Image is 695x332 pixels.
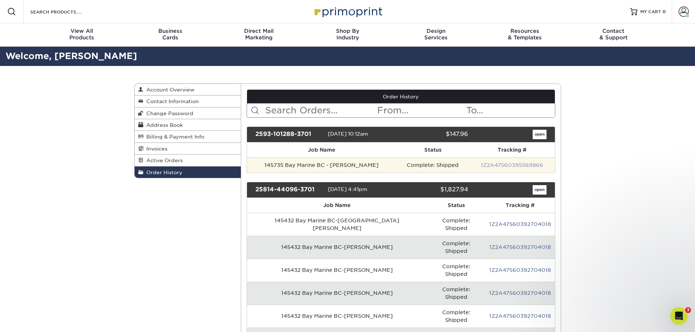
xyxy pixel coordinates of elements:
[38,28,126,41] div: Products
[427,259,486,282] td: Complete: Shipped
[135,167,241,178] a: Order History
[143,169,182,175] span: Order History
[247,236,427,259] td: 145432 Bay Marine BC-[PERSON_NAME]
[135,155,241,166] a: Active Orders
[395,185,474,195] div: $1,827.94
[247,157,396,173] td: 145735 Bay Marine BC - [PERSON_NAME]
[480,23,569,47] a: Resources& Templates
[143,98,199,104] span: Contact Information
[640,9,661,15] span: MY CART
[303,23,392,47] a: Shop ByIndustry
[215,23,303,47] a: Direct MailMarketing
[135,143,241,155] a: Invoices
[250,185,328,195] div: 25814-44096-3701
[247,282,427,305] td: 145432 Bay Marine BC-[PERSON_NAME]
[396,157,469,173] td: Complete: Shipped
[247,198,427,213] th: Job Name
[126,28,215,41] div: Cards
[215,28,303,41] div: Marketing
[250,130,328,139] div: 2593-101288-3701
[247,259,427,282] td: 145432 Bay Marine BC-[PERSON_NAME]
[303,28,392,41] div: Industry
[135,119,241,131] a: Address Book
[143,157,183,163] span: Active Orders
[247,90,555,103] a: Order History
[328,131,368,137] span: [DATE] 10:12am
[265,103,377,117] input: Search Orders...
[247,213,427,236] td: 145432 Bay Marine BC-[GEOGRAPHIC_DATA][PERSON_NAME]
[489,267,551,273] a: 1Z2A47560392704018
[569,28,658,41] div: & Support
[427,305,486,328] td: Complete: Shipped
[143,87,194,93] span: Account Overview
[569,23,658,47] a: Contact& Support
[670,307,688,325] iframe: Intercom live chat
[469,142,555,157] th: Tracking #
[533,130,547,139] a: open
[126,28,215,34] span: Business
[486,198,555,213] th: Tracking #
[135,95,241,107] a: Contact Information
[685,307,691,313] span: 3
[427,213,486,236] td: Complete: Shipped
[395,130,474,139] div: $147.96
[38,23,126,47] a: View AllProducts
[392,28,480,41] div: Services
[427,236,486,259] td: Complete: Shipped
[135,84,241,95] a: Account Overview
[392,23,480,47] a: DesignServices
[480,28,569,41] div: & Templates
[489,290,551,296] a: 1Z2A47560392704018
[427,198,486,213] th: Status
[38,28,126,34] span: View All
[489,221,551,227] a: 1Z2A47560392704018
[481,162,543,168] a: 1Z2A47560395569866
[396,142,469,157] th: Status
[247,142,396,157] th: Job Name
[247,305,427,328] td: 145432 Bay Marine BC-[PERSON_NAME]
[533,185,547,195] a: open
[663,9,666,14] span: 0
[135,108,241,119] a: Change Password
[392,28,480,34] span: Design
[328,186,367,192] span: [DATE] 4:41pm
[303,28,392,34] span: Shop By
[30,7,101,16] input: SEARCH PRODUCTS.....
[143,122,183,128] span: Address Book
[377,103,466,117] input: From...
[489,313,551,319] a: 1Z2A47560392704018
[143,146,167,152] span: Invoices
[427,282,486,305] td: Complete: Shipped
[569,28,658,34] span: Contact
[126,23,215,47] a: BusinessCards
[143,110,193,116] span: Change Password
[480,28,569,34] span: Resources
[143,134,204,140] span: Billing & Payment Info
[466,103,555,117] input: To...
[489,244,551,250] a: 1Z2A47560392704018
[311,4,384,19] img: Primoprint
[135,131,241,142] a: Billing & Payment Info
[215,28,303,34] span: Direct Mail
